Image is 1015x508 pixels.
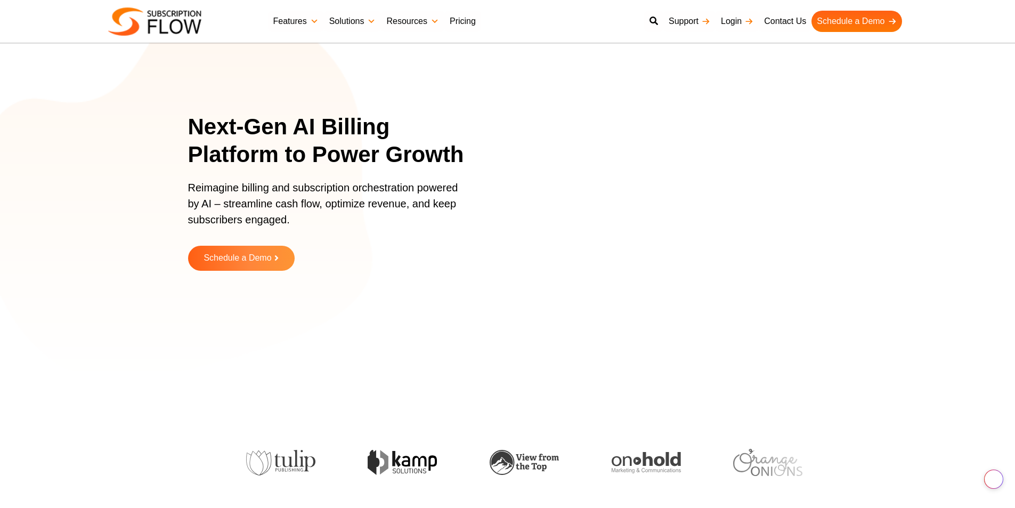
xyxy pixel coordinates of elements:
[490,450,559,475] img: view-from-the-top
[268,11,324,32] a: Features
[108,7,201,36] img: Subscriptionflow
[663,11,716,32] a: Support
[381,11,444,32] a: Resources
[324,11,381,32] a: Solutions
[759,11,811,32] a: Contact Us
[188,246,295,271] a: Schedule a Demo
[733,449,802,476] img: orange-onions
[811,11,902,32] a: Schedule a Demo
[612,452,681,473] img: onhold-marketing
[188,113,478,169] h1: Next-Gen AI Billing Platform to Power Growth
[716,11,759,32] a: Login
[444,11,481,32] a: Pricing
[204,254,271,263] span: Schedule a Demo
[188,180,465,238] p: Reimagine billing and subscription orchestration powered by AI – streamline cash flow, optimize r...
[246,450,315,475] img: tulip-publishing
[368,450,437,475] img: kamp-solution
